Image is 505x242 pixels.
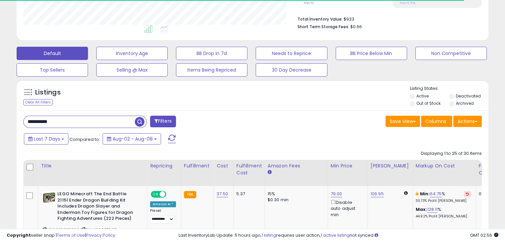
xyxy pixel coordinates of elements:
[416,214,471,219] p: 44.92% Profit [PERSON_NAME]
[421,151,482,157] div: Displaying 1 to 25 of 30 items
[24,133,68,145] button: Last 7 Days
[400,1,415,5] small: Prev: 6.70%
[456,93,480,99] label: Deactivated
[427,206,438,213] a: 128.11
[416,207,471,219] div: %
[236,191,260,197] div: 5.37
[96,47,168,60] button: Inventory Age
[23,99,53,105] div: Clear All Filters
[150,209,176,223] div: Preset:
[150,116,176,127] button: Filters
[456,100,473,106] label: Archived
[416,100,441,106] label: Out of Stock
[350,24,362,30] span: $0.66
[35,88,61,97] h5: Listings
[385,116,420,127] button: Save View
[150,201,176,207] div: Amazon AI *
[336,47,407,60] button: BB Price Below Min
[34,136,60,142] span: Last 7 Days
[256,63,327,77] button: 30 Day Decrease
[416,162,473,169] div: Markup on Cost
[7,232,31,238] strong: Copyright
[479,162,502,176] div: Fulfillable Quantity
[184,162,211,169] div: Fulfillment
[416,199,471,203] p: 30.73% Profit [PERSON_NAME]
[268,191,323,197] div: 15%
[416,93,429,99] label: Active
[56,227,79,233] a: B07GZ51QRC
[420,191,430,197] b: Min:
[331,191,342,197] a: 79.00
[321,232,350,238] a: 1 active listing
[236,162,262,176] div: Fulfillment Cost
[371,191,384,197] a: 106.95
[479,191,499,197] div: 0
[416,191,471,203] div: %
[216,191,228,197] a: 37.50
[268,197,323,203] div: $0.30 min
[113,136,153,142] span: Aug-02 - Aug-08
[304,1,314,5] small: Prev: 10
[41,162,144,169] div: Title
[17,63,88,77] button: Top Sellers
[69,136,100,143] span: Compared to:
[57,232,85,238] a: Terms of Use
[297,15,477,23] li: $933
[179,232,498,239] div: Last InventoryLab Update: 5 hours ago, requires user action, not synced.
[150,162,178,169] div: Repricing
[86,232,115,238] a: Privacy Policy
[470,232,498,238] span: 2025-08-17 02:56 GMT
[7,232,115,239] div: seller snap | |
[17,47,88,60] button: Default
[297,24,349,30] b: Short Term Storage Fees:
[42,191,56,204] img: 51IC3iqT-kL._SL40_.jpg
[371,162,410,169] div: [PERSON_NAME]
[297,16,343,22] b: Total Inventory Value:
[268,162,325,169] div: Amazon Fees
[57,191,138,223] b: LEGO Minecraft The End Battle 21151 Ender Dragon Building Kit Includes Dragon Slayer and Enderman...
[331,199,363,218] div: Disable auto adjust min
[103,133,161,145] button: Aug-02 - Aug-08
[216,162,231,169] div: Cost
[165,192,176,197] span: OFF
[176,47,247,60] button: BB Drop in 7d
[331,162,365,169] div: Min Price
[151,192,160,197] span: ON
[176,63,247,77] button: Items Being Repriced
[256,47,327,60] button: Needs to Reprice
[262,232,276,238] a: 1 listing
[184,191,196,198] small: FBA
[413,160,476,186] th: The percentage added to the cost of goods (COGS) that forms the calculator for Min & Max prices.
[415,47,487,60] button: Non Competitive
[80,227,117,232] span: | SKU: 1069872418
[425,118,446,125] span: Columns
[268,169,272,175] small: Amazon Fees.
[416,206,427,212] b: Max:
[421,116,452,127] button: Columns
[96,63,168,77] button: Selling @ Max
[410,86,488,92] p: Listing States:
[430,191,442,197] a: 64.75
[453,116,482,127] button: Actions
